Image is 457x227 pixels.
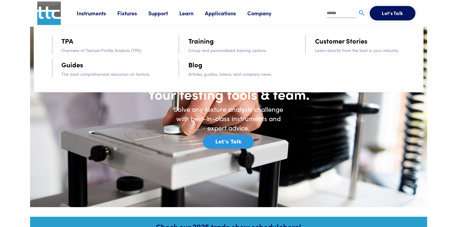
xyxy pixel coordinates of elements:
[37,2,61,25] img: ttc_logo_1x1_v1.0.png
[77,9,118,17] a: Instruments
[188,47,288,54] p: Group and personalized training options.
[108,85,349,103] h1: Your testing tools & team.
[203,135,254,149] button: Let's Talk
[62,71,162,77] p: The most comprehensive resources on texture.
[188,59,202,70] a: Blog
[370,6,415,20] button: Let's Talk
[168,105,289,132] h6: Solve any texture analysis challenge with best-in-class instruments and expert advice.
[62,47,162,54] p: Overview of Texture Profile Analysis (TPA)
[205,9,248,17] a: Applications
[118,9,149,17] a: Fixtures
[188,71,288,77] p: Articles, guides, videos, and company news.
[315,47,415,54] p: Learn directly from the best in your industry.
[248,9,283,17] a: Company
[188,35,214,46] a: Training
[62,59,83,70] a: Guides
[180,9,205,17] a: Learn
[149,9,180,17] a: Support
[315,35,367,46] a: Customer Stories
[62,35,73,46] a: TPA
